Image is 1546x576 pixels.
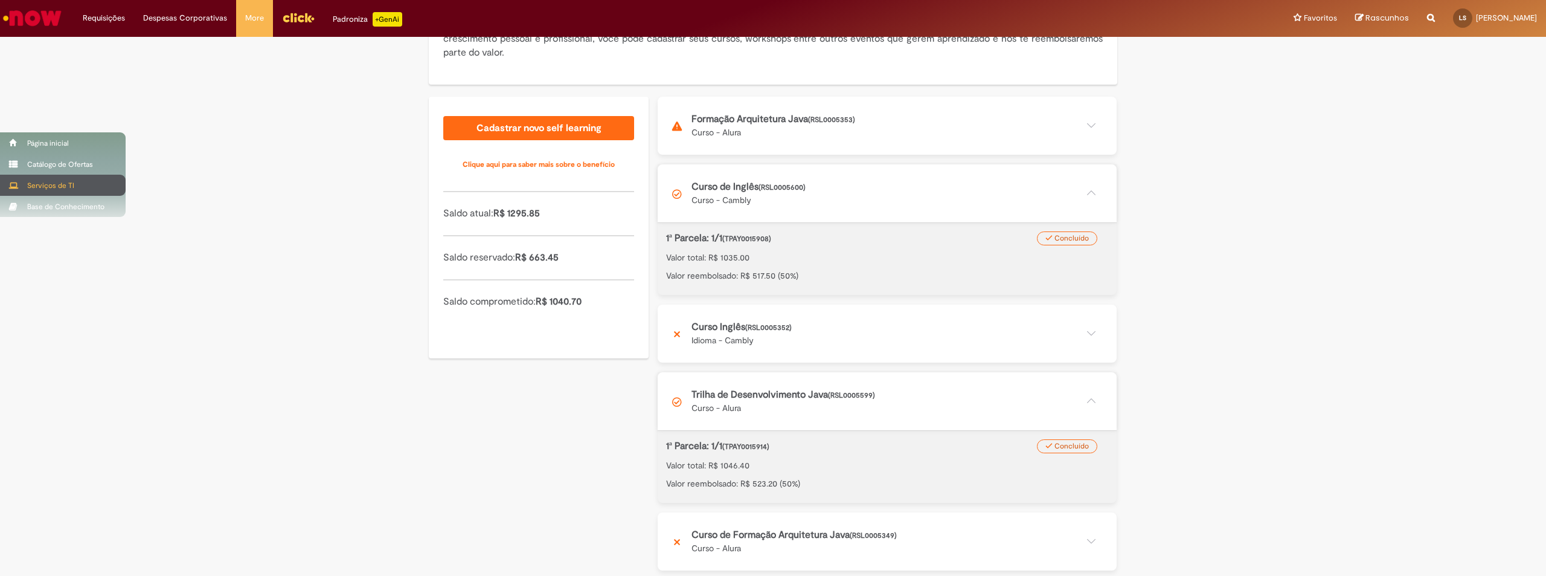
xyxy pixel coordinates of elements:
[1365,12,1409,24] span: Rascunhos
[282,8,315,27] img: click_logo_yellow_360x200.png
[443,207,634,221] p: Saldo atual:
[1355,13,1409,24] a: Rascunhos
[1,6,63,30] img: ServiceNow
[666,439,1045,453] p: 1ª Parcela: 1/1
[443,295,634,309] p: Saldo comprometido:
[443,152,634,176] a: Clique aqui para saber mais sobre o benefício
[333,12,402,27] div: Padroniza
[143,12,227,24] span: Despesas Corporativas
[245,12,264,24] span: More
[493,207,540,219] span: R$ 1295.85
[536,296,582,308] span: R$ 1040.70
[666,251,1108,264] p: Valor total: R$ 1035.00
[443,18,1103,60] p: Olá, [PERSON_NAME], o benefício de self learning, ou autoaprendizado, disponibiliza um saldo de i...
[722,442,769,451] span: (TPAY0015914)
[666,270,1108,282] p: Valor reembolsado: R$ 517.50 (50%)
[1304,12,1337,24] span: Favoritos
[515,251,559,264] span: R$ 663.45
[1054,441,1089,451] span: Concluído
[443,116,634,140] a: Cadastrar novo self learning
[666,459,1108,471] p: Valor total: R$ 1046.40
[443,251,634,265] p: Saldo reservado:
[722,234,771,244] span: (TPAY0015908)
[1459,14,1466,22] span: LS
[83,12,125,24] span: Requisições
[1054,233,1089,243] span: Concluído
[666,477,1108,490] p: Valor reembolsado: R$ 523.20 (50%)
[373,12,402,27] p: +GenAi
[666,231,1045,245] p: 1ª Parcela: 1/1
[1476,13,1537,23] span: [PERSON_NAME]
